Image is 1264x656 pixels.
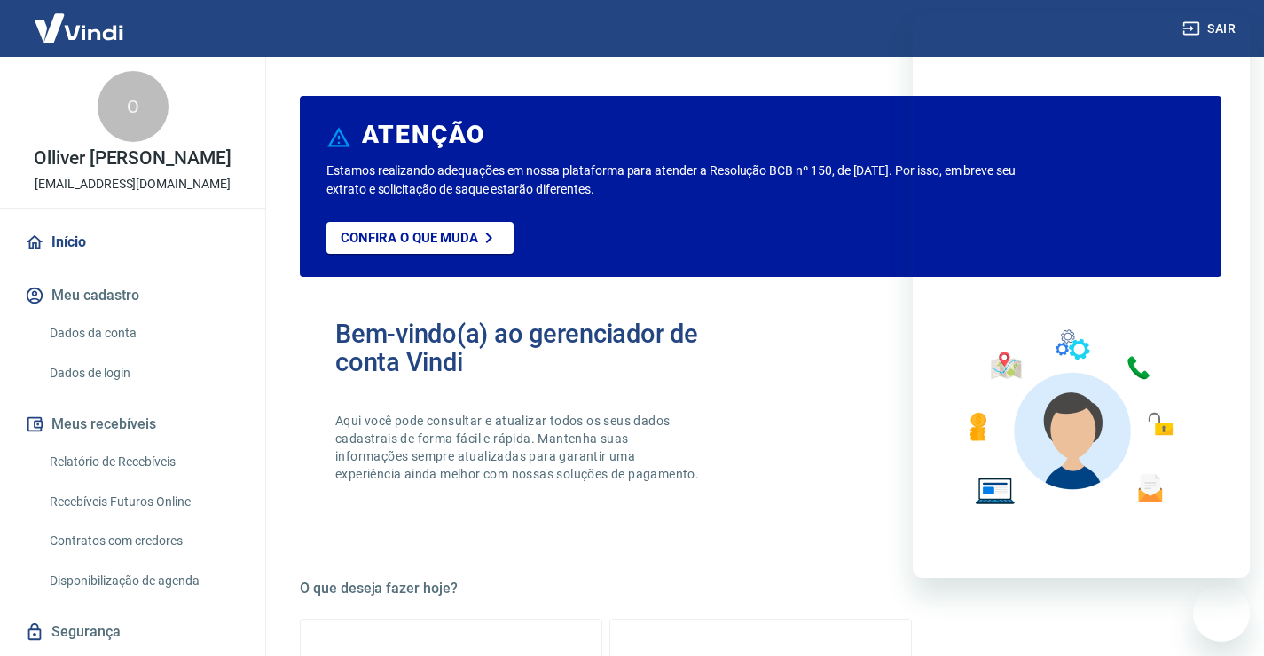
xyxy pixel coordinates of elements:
[913,14,1250,578] iframe: Janela de mensagens
[1193,585,1250,642] iframe: Botão para abrir a janela de mensagens, conversa em andamento
[34,149,232,168] p: Olliver [PERSON_NAME]
[1179,12,1243,45] button: Sair
[98,71,169,142] div: O
[335,412,703,483] p: Aqui você pode consultar e atualizar todos os seus dados cadastrais de forma fácil e rápida. Mant...
[21,223,244,262] a: Início
[43,444,244,480] a: Relatório de Recebíveis
[21,405,244,444] button: Meus recebíveis
[21,613,244,652] a: Segurança
[326,162,1021,199] p: Estamos realizando adequações em nossa plataforma para atender a Resolução BCB nº 150, de [DATE]....
[341,230,478,246] p: Confira o que muda
[335,320,761,376] h2: Bem-vindo(a) ao gerenciador de conta Vindi
[362,126,485,144] h6: ATENÇÃO
[300,580,1221,597] h5: O que deseja fazer hoje?
[43,315,244,352] a: Dados da conta
[43,484,244,520] a: Recebíveis Futuros Online
[21,276,244,315] button: Meu cadastro
[43,523,244,559] a: Contratos com credores
[326,222,514,254] a: Confira o que muda
[21,1,137,55] img: Vindi
[43,563,244,599] a: Disponibilização de agenda
[35,175,231,194] p: [EMAIL_ADDRESS][DOMAIN_NAME]
[43,355,244,391] a: Dados de login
